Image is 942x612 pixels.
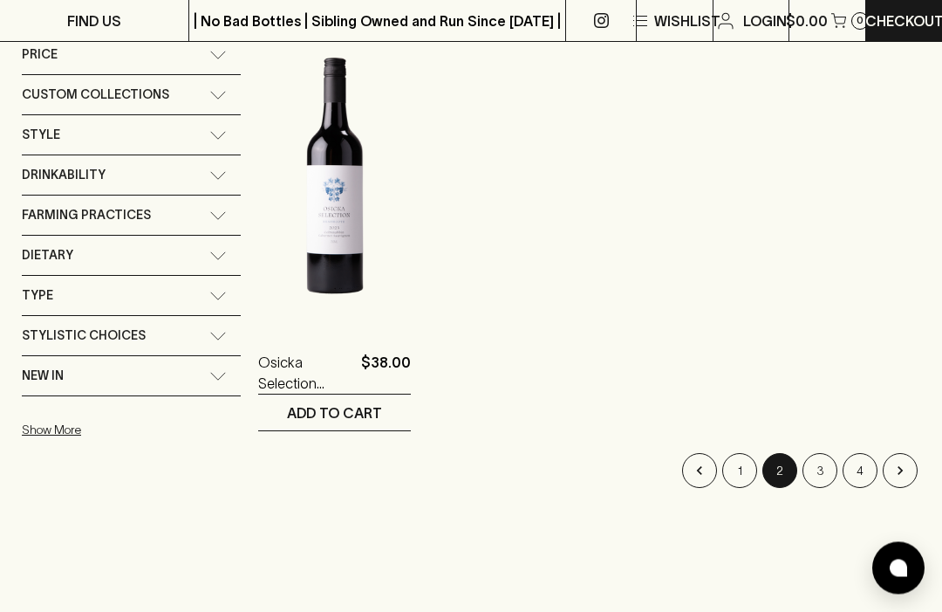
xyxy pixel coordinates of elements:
span: Stylistic Choices [22,326,146,347]
button: Go to page 4 [843,454,877,489]
div: New In [22,357,241,396]
p: $38.00 [361,353,411,395]
span: Drinkability [22,165,106,187]
button: Show More [22,413,250,449]
button: ADD TO CART [258,395,411,431]
div: Dietary [22,237,241,276]
div: Price [22,36,241,75]
button: Go to page 3 [802,454,837,489]
p: $0.00 [786,10,828,31]
img: Osicka Selection Colbinabbin ( Blue Label ) Cabernet Sauvignon 2023 [258,21,411,327]
div: Type [22,277,241,316]
span: Type [22,285,53,307]
span: Style [22,125,60,147]
div: Farming Practices [22,196,241,236]
span: Price [22,45,58,66]
button: Go to page 1 [722,454,757,489]
p: Login [743,10,787,31]
span: Dietary [22,245,73,267]
button: Go to next page [883,454,918,489]
button: Go to previous page [682,454,717,489]
div: Custom Collections [22,76,241,115]
p: Wishlist [654,10,720,31]
div: Style [22,116,241,155]
span: Farming Practices [22,205,151,227]
img: bubble-icon [890,560,907,577]
p: ADD TO CART [287,403,382,424]
div: Drinkability [22,156,241,196]
button: page 2 [762,454,797,489]
span: Custom Collections [22,85,169,107]
a: Osicka Selection Colbinabbin ( Blue Label ) Cabernet Sauvignon 2023 [258,353,354,395]
p: FIND US [67,10,121,31]
span: New In [22,366,64,388]
p: 0 [857,16,863,25]
div: Stylistic Choices [22,317,241,356]
nav: pagination navigation [258,454,920,489]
